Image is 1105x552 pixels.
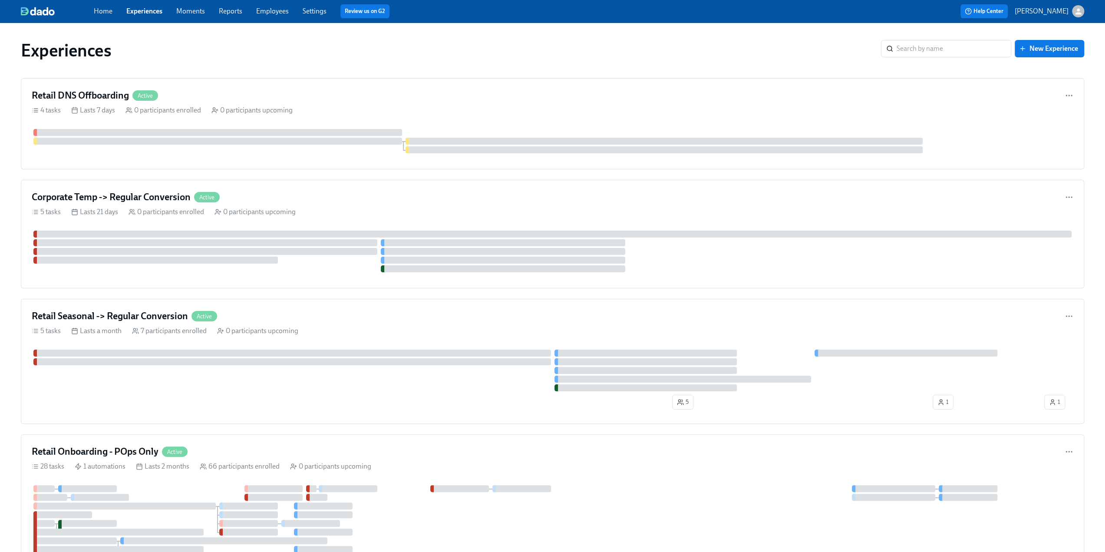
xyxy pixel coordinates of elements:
div: 28 tasks [32,462,64,471]
div: 0 participants upcoming [211,106,293,115]
button: 1 [1044,395,1065,410]
a: Reports [219,7,242,15]
h4: Retail DNS Offboarding [32,89,129,102]
button: New Experience [1015,40,1084,57]
div: Lasts a month [71,326,122,336]
button: Review us on G2 [340,4,389,18]
p: [PERSON_NAME] [1015,7,1069,16]
span: Active [191,313,217,320]
div: 0 participants enrolled [129,207,204,217]
div: 5 tasks [32,207,61,217]
div: 0 participants upcoming [290,462,371,471]
input: Search by name [897,40,1011,57]
div: 7 participants enrolled [132,326,207,336]
a: Review us on G2 [345,7,385,16]
span: Help Center [965,7,1003,16]
span: New Experience [1021,44,1078,53]
div: 0 participants enrolled [125,106,201,115]
span: Active [162,449,188,455]
div: Lasts 2 months [136,462,189,471]
span: Active [132,93,158,99]
span: Active [194,194,220,201]
span: 1 [1049,398,1060,407]
img: dado [21,7,55,16]
div: 0 participants upcoming [217,326,298,336]
h4: Retail Seasonal -> Regular Conversion [32,310,188,323]
h4: Corporate Temp -> Regular Conversion [32,191,191,204]
div: 4 tasks [32,106,61,115]
h4: Retail Onboarding - POps Only [32,445,158,458]
a: Employees [256,7,289,15]
span: 1 [937,398,949,407]
button: 5 [672,395,693,410]
a: Settings [303,7,327,15]
div: 0 participants upcoming [214,207,296,217]
div: 66 participants enrolled [200,462,280,471]
a: Retail Seasonal -> Regular ConversionActive5 tasks Lasts a month 7 participants enrolled 0 partic... [21,299,1084,424]
div: Lasts 21 days [71,207,118,217]
button: [PERSON_NAME] [1015,5,1084,17]
a: Corporate Temp -> Regular ConversionActive5 tasks Lasts 21 days 0 participants enrolled 0 partici... [21,180,1084,288]
div: 5 tasks [32,326,61,336]
div: Lasts 7 days [71,106,115,115]
button: Help Center [960,4,1008,18]
a: Retail DNS OffboardingActive4 tasks Lasts 7 days 0 participants enrolled 0 participants upcoming [21,78,1084,169]
a: Experiences [126,7,162,15]
button: 1 [933,395,953,410]
a: dado [21,7,94,16]
a: Moments [176,7,205,15]
a: Home [94,7,112,15]
h1: Experiences [21,40,112,61]
div: 1 automations [75,462,125,471]
span: 5 [677,398,689,407]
